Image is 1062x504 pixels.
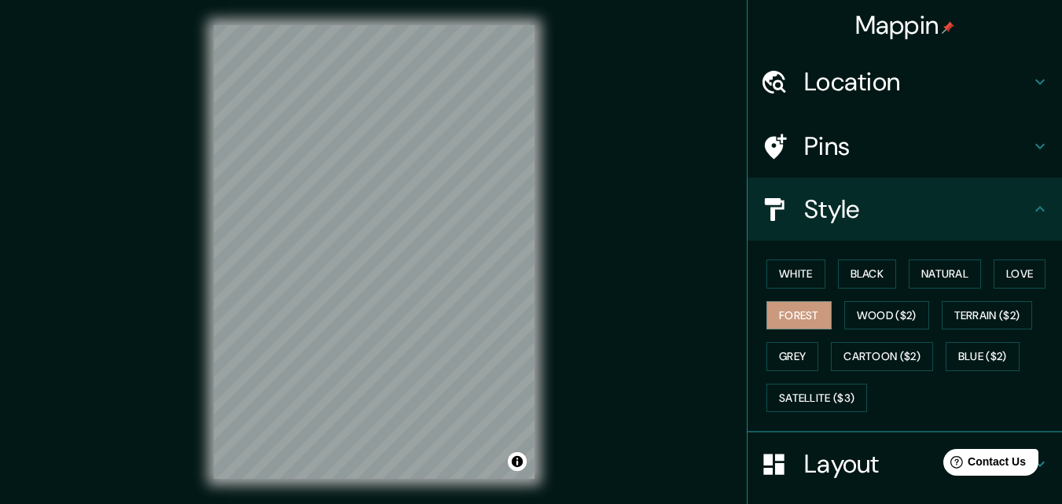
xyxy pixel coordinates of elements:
[508,452,527,471] button: Toggle attribution
[946,342,1020,371] button: Blue ($2)
[804,193,1031,225] h4: Style
[994,259,1045,289] button: Love
[748,50,1062,113] div: Location
[942,301,1033,330] button: Terrain ($2)
[766,384,867,413] button: Satellite ($3)
[942,21,954,34] img: pin-icon.png
[766,259,825,289] button: White
[844,301,929,330] button: Wood ($2)
[804,448,1031,480] h4: Layout
[855,9,955,41] h4: Mappin
[748,432,1062,495] div: Layout
[748,115,1062,178] div: Pins
[748,178,1062,241] div: Style
[214,25,535,479] canvas: Map
[766,301,832,330] button: Forest
[804,131,1031,162] h4: Pins
[804,66,1031,97] h4: Location
[838,259,897,289] button: Black
[766,342,818,371] button: Grey
[831,342,933,371] button: Cartoon ($2)
[909,259,981,289] button: Natural
[922,443,1045,487] iframe: Help widget launcher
